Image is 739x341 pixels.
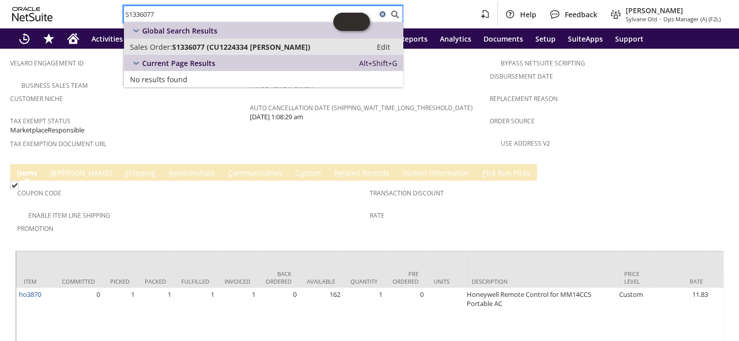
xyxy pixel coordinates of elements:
a: Rate [370,211,384,219]
a: Relationships [166,168,217,179]
span: Help [520,10,536,19]
span: P [483,168,487,178]
a: Use Address V2 [500,139,550,148]
a: Activities [85,28,129,49]
a: No results found [124,71,403,87]
a: Replacement reason [489,94,557,103]
div: Committed [62,277,95,285]
a: Setup [529,28,562,49]
a: System Information [400,168,472,179]
a: Communication [226,168,284,179]
a: Related Records [332,168,392,179]
a: Business Sales Team [21,81,88,90]
span: I [17,168,19,178]
div: Pre Ordered [393,269,419,285]
span: Global Search Results [142,26,217,36]
div: Packed [145,277,166,285]
a: Items [14,168,40,179]
span: Reports [400,34,428,44]
a: Tax Exempt Status [10,117,71,125]
span: B [50,168,55,178]
a: Home [61,28,85,49]
span: [DATE] 1:08:29 am [250,112,303,122]
div: Available [307,277,335,285]
div: Quantity [350,277,377,285]
svg: Home [67,32,79,45]
a: Documents [477,28,529,49]
a: ho3870 [19,289,41,298]
a: Custom [293,168,324,179]
a: Disbursement Date [489,72,553,81]
div: Item [24,277,47,285]
span: Alt+Shift+G [359,58,397,68]
div: Price Level [624,269,647,285]
div: Back Ordered [266,269,292,285]
svg: Shortcuts [43,32,55,45]
a: Tax Exemption Document URL [10,140,106,148]
span: Analytics [440,34,471,44]
a: Customer Niche [10,94,63,103]
span: Support [615,34,644,44]
span: Setup [535,34,556,44]
span: Ops Manager (A) (F2L) [663,15,721,23]
div: Units [434,277,457,285]
span: Feedback [565,10,597,19]
svg: Search [389,8,401,20]
a: Recent Records [12,28,37,49]
a: Pick Run Picks [480,168,533,179]
span: - [659,15,661,23]
span: e [339,168,343,178]
svg: logo [12,7,53,21]
a: Unrolled view on [711,166,723,178]
div: Description [472,277,609,285]
span: [PERSON_NAME] [626,6,721,15]
div: Invoiced [224,277,250,285]
a: Auto Cancellation Date (shipping_wait_time_long_threshold_date) [250,104,473,112]
a: Shipping [122,168,158,179]
a: Reports [394,28,434,49]
div: Fulfilled [181,277,209,285]
a: Promotion [17,224,53,232]
span: Activities [91,34,123,44]
span: u [300,168,304,178]
a: Order Source [489,117,534,125]
span: S1336077 (CU1224334 [PERSON_NAME]) [172,42,310,52]
span: Documents [484,34,523,44]
span: Oracle Guided Learning Widget. To move around, please hold and drag [351,13,370,31]
a: Transaction Discount [370,188,444,197]
a: Edit: [366,41,401,53]
a: B[PERSON_NAME] [48,168,114,179]
span: SuiteApps [568,34,603,44]
a: Support [609,28,650,49]
input: Search [124,8,376,20]
span: Sylvane Old [626,15,657,23]
a: Bypass NetSuite Scripting [500,59,585,67]
img: Checked [10,181,19,189]
span: Sales Order: [130,42,172,52]
span: No results found [130,75,187,84]
iframe: Click here to launch Oracle Guided Learning Help Panel [333,13,370,31]
div: Shortcuts [37,28,61,49]
a: Coupon Code [17,188,61,197]
span: y [407,168,410,178]
span: Current Page Results [142,58,215,68]
svg: Recent Records [18,32,30,45]
a: Analytics [434,28,477,49]
a: Velaro Engagement ID [10,59,84,67]
span: MarketplaceResponsible [10,125,84,135]
span: C [228,168,233,178]
span: R [169,168,173,178]
a: Sales Order:S1336077 (CU1224334 [PERSON_NAME])Edit: [124,39,403,55]
div: Picked [110,277,130,285]
a: Enable Item Line Shipping [28,211,110,219]
div: Rate [662,277,703,285]
span: S [125,168,129,178]
a: SuiteApps [562,28,609,49]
